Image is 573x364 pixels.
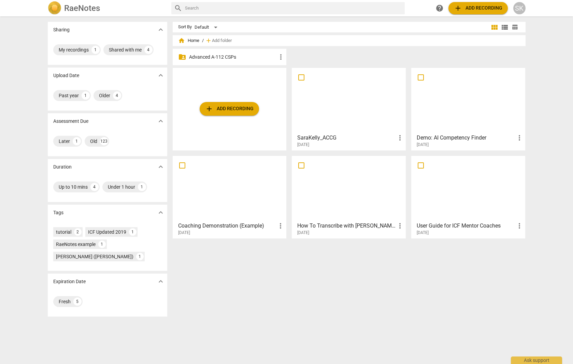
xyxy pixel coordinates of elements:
[515,222,524,230] span: more_vert
[108,184,135,190] div: Under 1 hour
[501,23,509,31] span: view_list
[82,91,90,100] div: 1
[59,138,70,145] div: Later
[490,23,499,31] span: view_module
[136,253,144,260] div: 1
[109,46,142,53] div: Shared with me
[205,105,213,113] span: add
[157,163,165,171] span: expand_more
[513,2,526,14] button: SK
[297,134,396,142] h3: SaraKelly_ACCG
[277,53,285,61] span: more_vert
[157,208,165,217] span: expand_more
[178,222,277,230] h3: Coaching Demonstration (Example)
[510,22,520,32] button: Table view
[174,4,182,12] span: search
[294,70,403,147] a: SaraKelly_ACCG[DATE]
[512,24,518,30] span: table_chart
[489,22,500,32] button: Tile view
[48,1,61,15] img: Logo
[396,222,404,230] span: more_vert
[189,54,277,61] p: Advanced A-112 CSPs
[53,118,88,125] p: Assessment Due
[414,70,523,147] a: Demo: AI Competency Finder[DATE]
[276,222,285,230] span: more_vert
[156,25,166,35] button: Show more
[156,162,166,172] button: Show more
[74,228,82,236] div: 2
[59,92,79,99] div: Past year
[156,116,166,126] button: Show more
[178,53,186,61] span: folder_shared
[156,70,166,81] button: Show more
[113,91,121,100] div: 4
[414,158,523,235] a: User Guide for ICF Mentor Coaches[DATE]
[454,4,462,12] span: add
[56,241,96,248] div: RaeNotes example
[73,137,81,145] div: 1
[202,38,204,43] span: /
[90,183,99,191] div: 4
[205,105,254,113] span: Add recording
[178,230,190,236] span: [DATE]
[157,117,165,125] span: expand_more
[53,26,70,33] p: Sharing
[417,142,429,148] span: [DATE]
[500,22,510,32] button: List view
[297,142,309,148] span: [DATE]
[98,241,106,248] div: 1
[156,276,166,287] button: Show more
[90,138,97,145] div: Old
[178,37,185,44] span: home
[448,2,508,14] button: Upload
[48,1,166,15] a: LogoRaeNotes
[294,158,403,235] a: How To Transcribe with [PERSON_NAME][DATE]
[59,184,88,190] div: Up to 10 mins
[53,209,63,216] p: Tags
[297,222,396,230] h3: How To Transcribe with RaeNotes
[435,4,444,12] span: help
[53,163,72,171] p: Duration
[200,102,259,116] button: Upload
[178,25,192,30] div: Sort By
[195,22,220,33] div: Default
[212,38,232,43] span: Add folder
[56,229,71,235] div: tutorial
[100,137,108,145] div: 123
[297,230,309,236] span: [DATE]
[88,229,126,235] div: ICF Updated 2019
[396,134,404,142] span: more_vert
[53,278,86,285] p: Expiration Date
[144,46,153,54] div: 4
[511,356,562,364] div: Ask support
[56,253,133,260] div: [PERSON_NAME] ([PERSON_NAME])
[417,230,429,236] span: [DATE]
[515,134,524,142] span: more_vert
[156,207,166,218] button: Show more
[433,2,446,14] a: Help
[205,37,212,44] span: add
[129,228,137,236] div: 1
[157,277,165,286] span: expand_more
[178,37,199,44] span: Home
[53,72,79,79] p: Upload Date
[417,222,515,230] h3: User Guide for ICF Mentor Coaches
[64,3,100,13] h2: RaeNotes
[454,4,502,12] span: Add recording
[157,26,165,34] span: expand_more
[417,134,515,142] h3: Demo: AI Competency Finder
[59,298,71,305] div: Fresh
[99,92,110,99] div: Older
[138,183,146,191] div: 1
[185,3,402,14] input: Search
[59,46,89,53] div: My recordings
[91,46,100,54] div: 1
[175,158,284,235] a: Coaching Demonstration (Example)[DATE]
[73,297,82,306] div: 5
[157,71,165,79] span: expand_more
